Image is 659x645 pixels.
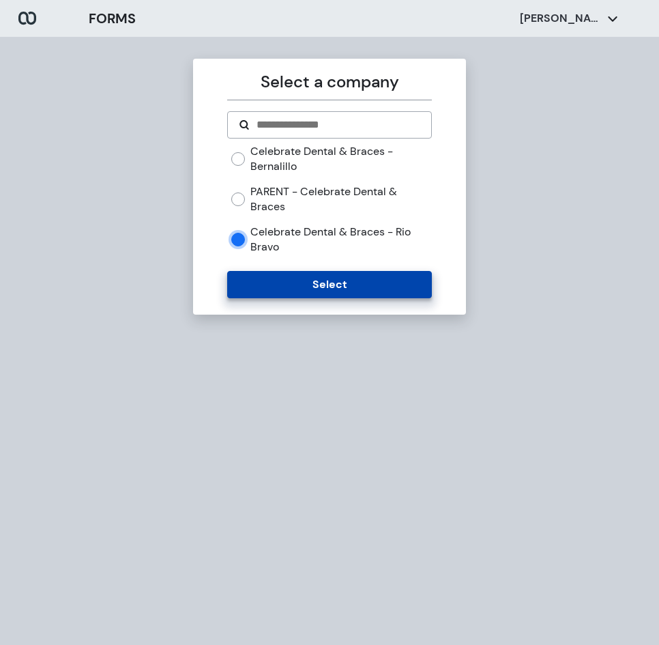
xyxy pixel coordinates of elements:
label: Celebrate Dental & Braces - Bernalillo [250,144,431,173]
input: Search [255,117,420,133]
p: Select a company [227,70,431,94]
p: [PERSON_NAME] [520,11,602,26]
label: PARENT - Celebrate Dental & Braces [250,184,431,214]
label: Celebrate Dental & Braces - Rio Bravo [250,225,431,254]
button: Select [227,271,431,298]
h3: FORMS [89,8,136,29]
